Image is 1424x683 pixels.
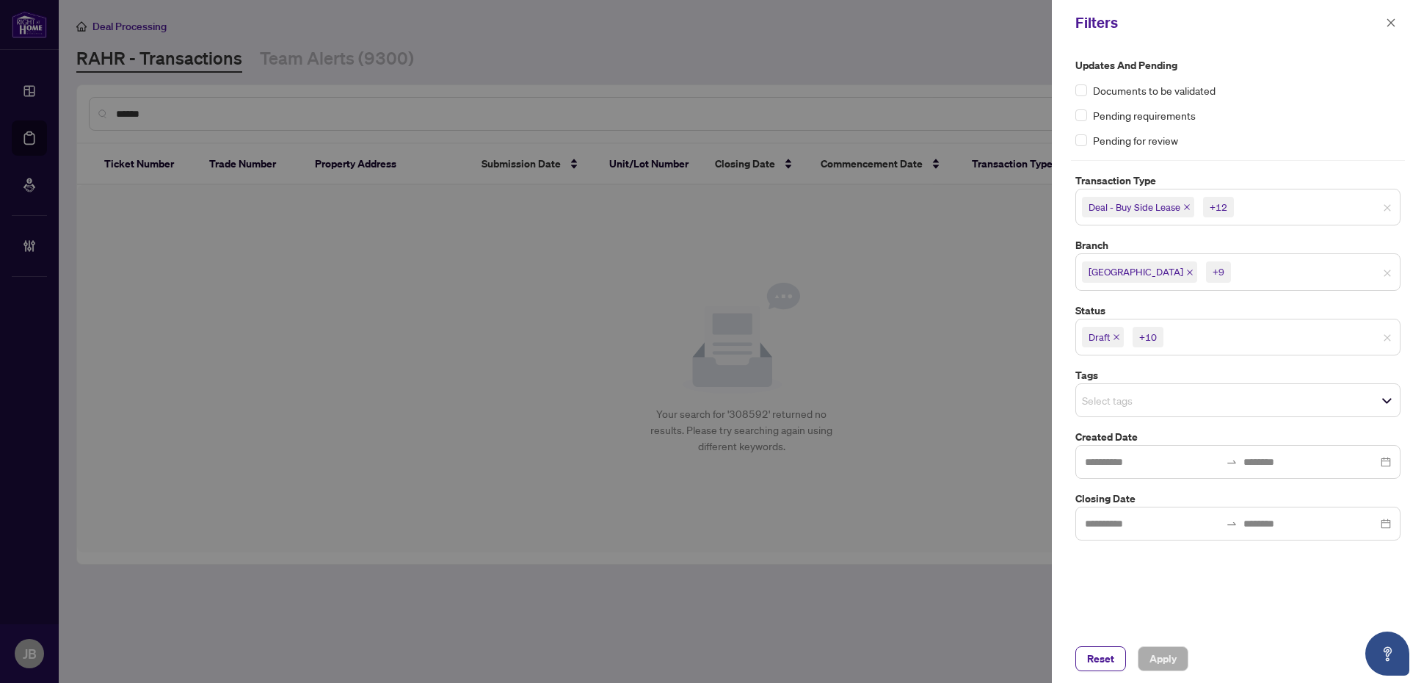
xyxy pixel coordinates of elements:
[1226,456,1238,468] span: swap-right
[1093,132,1178,148] span: Pending for review
[1383,269,1392,278] span: close
[1075,57,1401,73] label: Updates and Pending
[1089,264,1183,279] span: [GEOGRAPHIC_DATA]
[1075,12,1381,34] div: Filters
[1365,632,1409,676] button: Open asap
[1087,647,1114,671] span: Reset
[1075,429,1401,445] label: Created Date
[1089,330,1110,344] span: Draft
[1113,333,1120,341] span: close
[1213,264,1224,279] div: +9
[1226,518,1238,530] span: swap-right
[1226,518,1238,530] span: to
[1089,200,1180,214] span: Deal - Buy Side Lease
[1082,261,1197,282] span: Richmond Hill
[1093,82,1216,98] span: Documents to be validated
[1082,327,1124,347] span: Draft
[1075,237,1401,253] label: Branch
[1383,333,1392,342] span: close
[1210,200,1227,214] div: +12
[1186,269,1194,276] span: close
[1138,646,1188,671] button: Apply
[1093,107,1196,123] span: Pending requirements
[1075,367,1401,383] label: Tags
[1075,491,1401,507] label: Closing Date
[1383,203,1392,212] span: close
[1075,303,1401,319] label: Status
[1183,203,1191,211] span: close
[1139,330,1157,344] div: +10
[1226,456,1238,468] span: to
[1075,173,1401,189] label: Transaction Type
[1386,18,1396,28] span: close
[1082,197,1194,217] span: Deal - Buy Side Lease
[1075,646,1126,671] button: Reset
